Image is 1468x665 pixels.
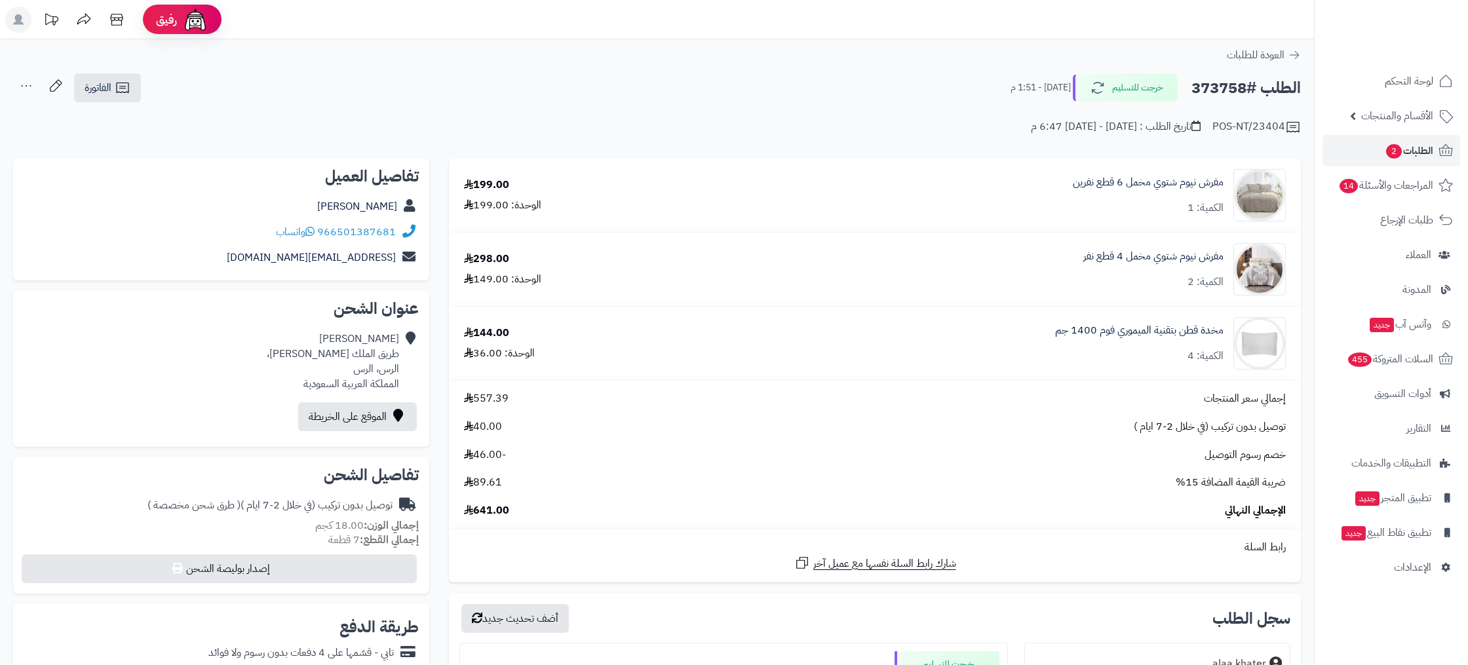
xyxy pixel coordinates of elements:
div: POS-NT/23404 [1212,119,1301,135]
span: العودة للطلبات [1227,47,1284,63]
span: تطبيق المتجر [1354,489,1431,507]
a: تطبيق المتجرجديد [1323,482,1460,514]
small: 18.00 كجم [315,518,419,533]
a: تطبيق نقاط البيعجديد [1323,517,1460,548]
span: الأقسام والمنتجات [1361,107,1433,125]
span: 557.39 [464,391,509,406]
a: مفرش نيوم شتوي مخمل 6 قطع نفرين [1073,175,1224,190]
div: تابي - قسّمها على 4 دفعات بدون رسوم ولا فوائد [208,645,394,660]
button: إصدار بوليصة الشحن [22,554,417,583]
span: 2 [1386,144,1402,159]
span: وآتس آب [1368,315,1431,333]
img: ai-face.png [182,7,208,33]
div: 298.00 [464,252,509,267]
small: [DATE] - 1:51 م [1011,81,1071,94]
h2: عنوان الشحن [24,301,419,316]
div: توصيل بدون تركيب (في خلال 2-7 ايام ) [147,498,393,513]
a: المراجعات والأسئلة14 [1323,170,1460,201]
a: العملاء [1323,239,1460,271]
span: 89.61 [464,475,502,490]
a: مفرش نيوم شتوي مخمل 4 قطع نفر [1083,249,1224,264]
div: الوحدة: 199.00 [464,198,541,213]
a: الموقع على الخريطة [298,402,417,431]
span: 641.00 [464,503,509,518]
span: التقارير [1406,419,1431,438]
strong: إجمالي القطع: [360,532,419,548]
div: الكمية: 1 [1188,200,1224,216]
h2: تفاصيل العميل [24,168,419,184]
button: أضف تحديث جديد [461,604,569,633]
div: 199.00 [464,178,509,193]
span: ضريبة القيمة المضافة 15% [1176,475,1286,490]
a: [EMAIL_ADDRESS][DOMAIN_NAME] [227,250,396,265]
div: [PERSON_NAME] طريق الملك [PERSON_NAME]، الرس، الرس المملكة العربية السعودية [267,332,399,391]
a: أدوات التسويق [1323,378,1460,409]
a: مخدة قطن بتقنية الميموري فوم 1400 جم [1055,323,1224,338]
span: لوحة التحكم [1385,72,1433,90]
span: 455 [1348,352,1372,367]
h2: طريقة الدفع [339,619,419,635]
a: شارك رابط السلة نفسها مع عميل آخر [794,555,956,571]
a: لوحة التحكم [1323,66,1460,97]
span: 40.00 [464,419,502,434]
a: التقارير [1323,413,1460,444]
span: الفاتورة [85,80,111,96]
button: خرجت للتسليم [1073,74,1178,102]
span: طلبات الإرجاع [1380,211,1433,229]
span: -46.00 [464,447,506,463]
a: السلات المتروكة455 [1323,343,1460,375]
div: الوحدة: 149.00 [464,272,541,287]
span: إجمالي سعر المنتجات [1204,391,1286,406]
small: 7 قطعة [328,532,419,548]
div: تاريخ الطلب : [DATE] - [DATE] 6:47 م [1031,119,1201,134]
div: رابط السلة [454,540,1296,555]
span: أدوات التسويق [1374,385,1431,403]
a: واتساب [276,224,315,240]
img: logo-2.png [1379,33,1456,61]
span: 14 [1340,179,1358,193]
div: الكمية: 2 [1188,275,1224,290]
a: طلبات الإرجاع [1323,204,1460,236]
span: جديد [1370,318,1394,332]
img: 1734447754-110202020132-90x90.jpg [1234,169,1285,221]
a: الفاتورة [74,73,141,102]
span: المدونة [1402,280,1431,299]
span: رفيق [156,12,177,28]
span: جديد [1342,526,1366,541]
div: الكمية: 4 [1188,349,1224,364]
span: تطبيق نقاط البيع [1340,523,1431,542]
img: 1748940505-1-90x90.jpg [1234,317,1285,370]
h2: الطلب #373758 [1191,75,1301,102]
a: المدونة [1323,274,1460,305]
h3: سجل الطلب [1212,611,1290,626]
span: التطبيقات والخدمات [1351,454,1431,472]
div: 144.00 [464,326,509,341]
a: التطبيقات والخدمات [1323,447,1460,479]
a: تحديثات المنصة [35,7,68,36]
span: خصم رسوم التوصيل [1205,447,1286,463]
span: السلات المتروكة [1347,350,1433,368]
span: العملاء [1406,246,1431,264]
a: 966501387681 [317,224,396,240]
span: المراجعات والأسئلة [1338,176,1433,195]
a: وآتس آبجديد [1323,309,1460,340]
span: الإجمالي النهائي [1225,503,1286,518]
span: جديد [1355,491,1380,506]
span: الطلبات [1385,142,1433,160]
strong: إجمالي الوزن: [364,518,419,533]
h2: تفاصيل الشحن [24,467,419,483]
a: [PERSON_NAME] [317,199,397,214]
span: ( طرق شحن مخصصة ) [147,497,241,513]
span: الإعدادات [1394,558,1431,577]
span: توصيل بدون تركيب (في خلال 2-7 ايام ) [1134,419,1286,434]
a: الإعدادات [1323,552,1460,583]
span: شارك رابط السلة نفسها مع عميل آخر [813,556,956,571]
a: الطلبات2 [1323,135,1460,166]
div: الوحدة: 36.00 [464,346,535,361]
a: العودة للطلبات [1227,47,1301,63]
img: 1734448695-110201020128-110202020140-90x90.jpg [1234,243,1285,295]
